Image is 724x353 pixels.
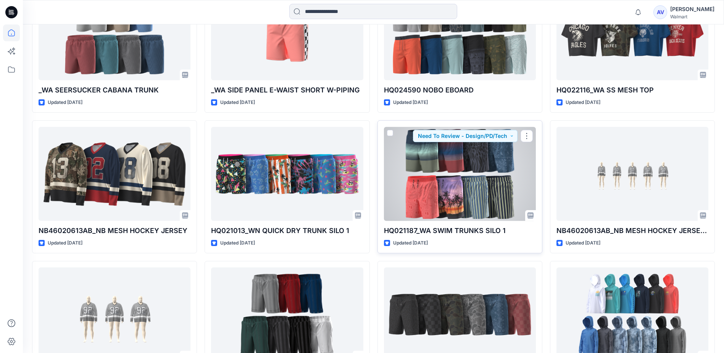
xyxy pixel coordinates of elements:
[48,99,82,107] p: Updated [DATE]
[220,239,255,247] p: Updated [DATE]
[39,127,190,220] a: NB46020613AB_NB MESH HOCKEY JERSEY
[220,99,255,107] p: Updated [DATE]
[556,127,708,220] a: NB46020613AB_NB MESH HOCKEY JERSEY_REG SIZE SET (92)
[566,239,600,247] p: Updated [DATE]
[653,5,667,19] div: AV
[670,14,714,19] div: Walmart
[384,85,536,96] p: HQ024590 NOBO EBOARD
[393,99,428,107] p: Updated [DATE]
[556,85,708,96] p: HQ022116_WA SS MESH TOP
[211,85,363,96] p: _WA SIDE PANEL E-WAIST SHORT W-PIPING
[566,99,600,107] p: Updated [DATE]
[48,239,82,247] p: Updated [DATE]
[393,239,428,247] p: Updated [DATE]
[556,225,708,236] p: NB46020613AB_NB MESH HOCKEY JERSEY_REG SIZE SET (92)
[211,225,363,236] p: HQ021013_WN QUICK DRY TRUNK SILO 1
[39,225,190,236] p: NB46020613AB_NB MESH HOCKEY JERSEY
[670,5,714,14] div: [PERSON_NAME]
[384,127,536,220] a: HQ021187_WA SWIM TRUNKS SILO 1
[211,127,363,220] a: HQ021013_WN QUICK DRY TRUNK SILO 1
[384,225,536,236] p: HQ021187_WA SWIM TRUNKS SILO 1
[39,85,190,96] p: _WA SEERSUCKER CABANA TRUNK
